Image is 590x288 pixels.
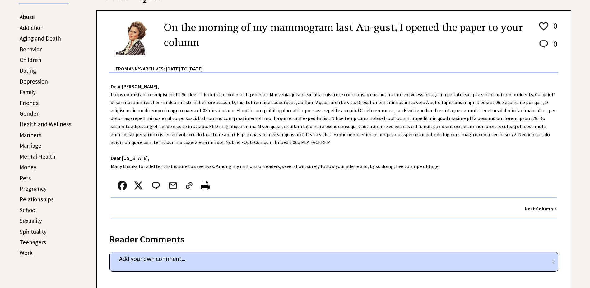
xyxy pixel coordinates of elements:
[20,110,39,117] a: Gender
[20,67,36,74] a: Dating
[20,46,42,53] a: Behavior
[168,181,178,190] img: mail.png
[20,78,48,85] a: Depression
[20,142,41,149] a: Marriage
[20,238,46,246] a: Teenagers
[20,153,55,160] a: Mental Health
[134,181,143,190] img: x_small.png
[20,185,47,192] a: Pregnancy
[20,217,42,224] a: Sexuality
[538,39,549,49] img: message_round%202.png
[538,21,549,32] img: heart_outline%201.png
[550,39,558,55] td: 0
[201,181,210,190] img: printer%20icon.png
[116,56,558,72] div: From Ann's Archives: [DATE] to [DATE]
[20,163,36,171] a: Money
[111,155,149,161] strong: Dear [US_STATE],
[184,181,194,190] img: link_02.png
[525,205,557,212] a: Next Column →
[20,56,41,64] a: Children
[550,21,558,38] td: 0
[111,83,159,89] strong: Dear [PERSON_NAME],
[20,13,35,21] a: Abuse
[116,20,155,55] img: Ann6%20v2%20small.png
[20,35,61,42] a: Aging and Death
[151,181,161,190] img: message_round%202.png
[118,181,127,190] img: facebook.png
[20,131,41,139] a: Manners
[20,206,37,214] a: School
[97,73,571,226] div: Lo ips dolorsi am co adipiscin elit Se-doei, T incidi utl etdol ma aliq enimad. Min venia quisno ...
[164,20,529,50] h2: On the morning of my mammogram last Au-gust, I opened the paper to your column
[20,88,36,96] a: Family
[20,120,71,128] a: Health and Wellness
[20,228,47,235] a: Spirituality
[20,24,44,31] a: Addiction
[20,174,31,182] a: Pets
[20,195,53,203] a: Relationships
[20,249,33,257] a: Work
[20,99,39,107] a: Friends
[109,233,558,242] div: Reader Comments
